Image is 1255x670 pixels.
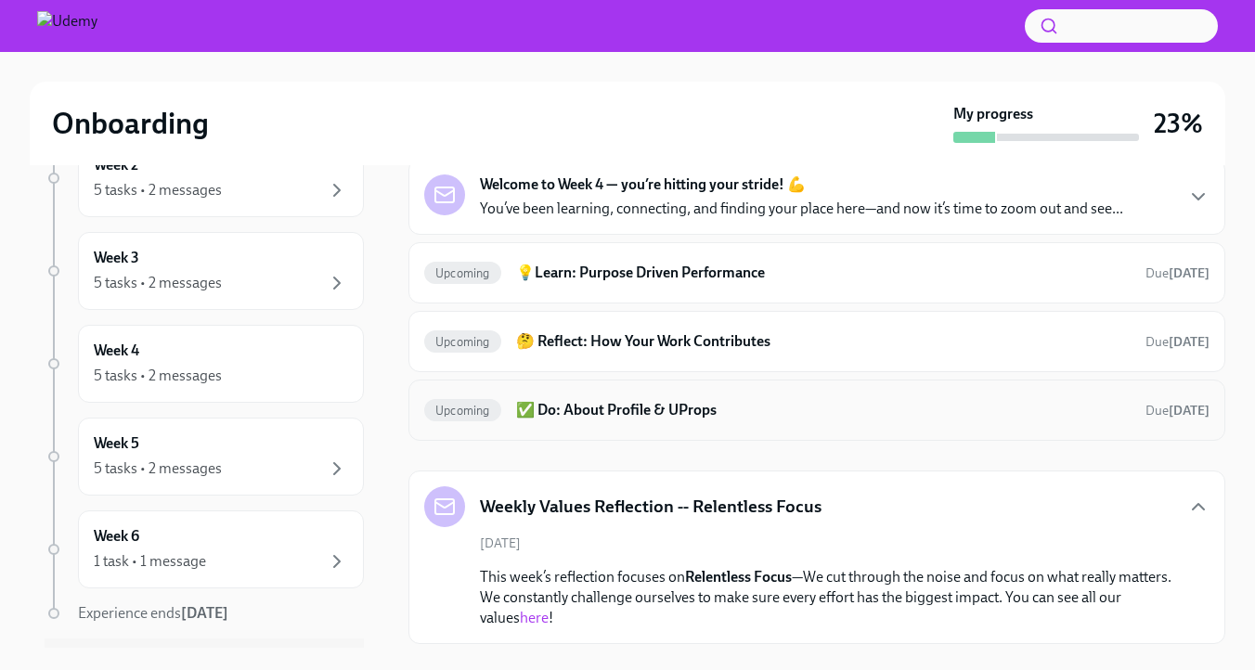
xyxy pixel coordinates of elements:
h6: 🤔 Reflect: How Your Work Contributes [516,331,1131,352]
div: 5 tasks • 2 messages [94,180,222,200]
a: Week 55 tasks • 2 messages [45,418,364,496]
a: Week 35 tasks • 2 messages [45,232,364,310]
a: Week 45 tasks • 2 messages [45,325,364,403]
span: September 7th, 2025 06:30 [1145,333,1210,351]
h6: Week 5 [94,433,139,454]
a: Upcoming✅ Do: About Profile & UPropsDue[DATE] [424,395,1210,425]
span: [DATE] [480,535,521,552]
h6: 💡Learn: Purpose Driven Performance [516,263,1131,283]
strong: [DATE] [1169,334,1210,350]
div: 5 tasks • 2 messages [94,366,222,386]
p: You’ve been learning, connecting, and finding your place here—and now it’s time to zoom out and s... [480,199,1123,219]
h2: Onboarding [52,105,209,142]
h6: Week 2 [94,155,138,175]
h6: ✅ Do: About Profile & UProps [516,400,1131,420]
h6: Week 4 [94,341,139,361]
span: September 7th, 2025 06:30 [1145,264,1210,282]
a: Upcoming💡Learn: Purpose Driven PerformanceDue[DATE] [424,258,1210,288]
a: Upcoming🤔 Reflect: How Your Work ContributesDue[DATE] [424,327,1210,356]
strong: [DATE] [181,604,228,622]
strong: [DATE] [1169,265,1210,281]
strong: Welcome to Week 4 — you’re hitting your stride! 💪 [480,174,806,195]
strong: [DATE] [1169,403,1210,419]
a: here [520,609,549,626]
div: 5 tasks • 2 messages [94,458,222,479]
a: Week 61 task • 1 message [45,510,364,588]
h6: Week 6 [94,526,139,547]
h6: Week 3 [94,248,139,268]
div: 1 task • 1 message [94,551,206,572]
strong: Relentless Focus [685,568,792,586]
p: This week’s reflection focuses on —We cut through the noise and focus on what really matters. We ... [480,567,1180,628]
span: Due [1145,334,1210,350]
a: Week 25 tasks • 2 messages [45,139,364,217]
span: Upcoming [424,335,501,349]
span: Upcoming [424,404,501,418]
span: Due [1145,403,1210,419]
img: Udemy [37,11,97,41]
span: Experience ends [78,604,228,622]
strong: My progress [953,104,1033,124]
span: Due [1145,265,1210,281]
span: Upcoming [424,266,501,280]
span: September 7th, 2025 06:30 [1145,402,1210,419]
h5: Weekly Values Reflection -- Relentless Focus [480,495,822,519]
h3: 23% [1154,107,1203,140]
div: 5 tasks • 2 messages [94,273,222,293]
